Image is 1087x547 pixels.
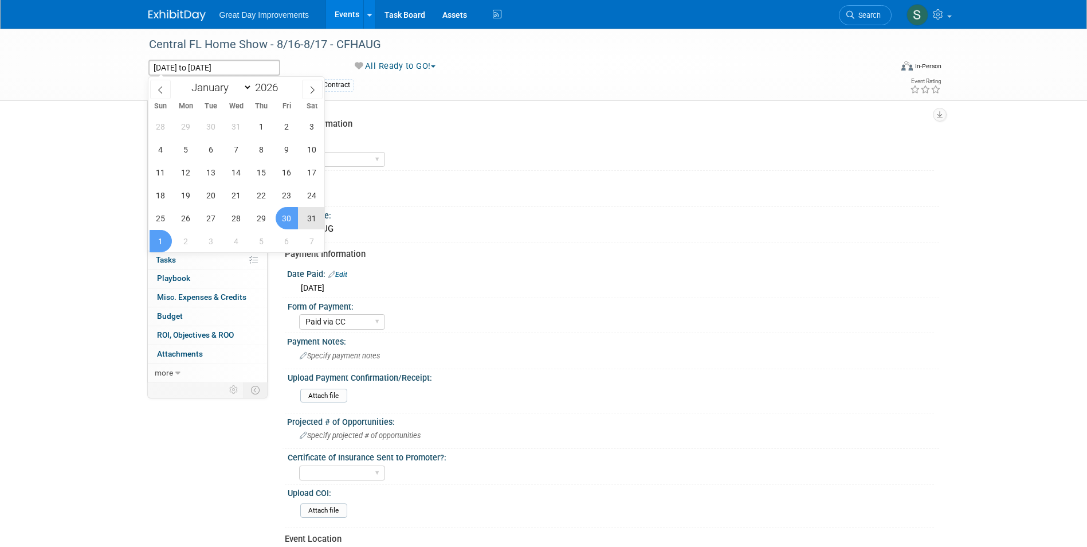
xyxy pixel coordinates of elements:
a: Attachments [148,345,267,364]
span: February 7, 2026 [301,230,323,252]
span: January 1, 2026 [250,115,273,138]
img: ExhibitDay [148,10,206,21]
span: December 28, 2025 [150,115,172,138]
div: Branch: [287,171,939,185]
span: Search [854,11,881,19]
span: Sat [299,103,324,110]
a: Search [839,5,892,25]
span: Misc. Expenses & Credits [157,292,246,302]
span: January 21, 2026 [225,184,248,206]
a: Playbook [148,269,267,288]
span: January 17, 2026 [301,161,323,183]
span: Wed [223,103,249,110]
a: Tasks [148,251,267,269]
a: Budget [148,307,267,326]
span: January 5, 2026 [175,138,197,161]
div: Contract [320,79,354,91]
span: December 30, 2025 [200,115,222,138]
span: Attachments [157,349,203,358]
span: Specify payment notes [300,351,380,360]
span: January 22, 2026 [250,184,273,206]
div: Payment Information [285,248,931,260]
span: February 3, 2026 [200,230,222,252]
span: December 29, 2025 [175,115,197,138]
span: January 9, 2026 [276,138,298,161]
span: February 1, 2026 [150,230,172,252]
span: January 15, 2026 [250,161,273,183]
div: ORL [296,184,931,202]
td: Personalize Event Tab Strip [224,382,244,397]
a: Staff [148,138,267,157]
a: Travel Reservations [148,157,267,175]
span: Fri [274,103,299,110]
span: Mon [173,103,198,110]
div: Payment Notes: [287,333,939,347]
span: January 12, 2026 [175,161,197,183]
span: February 6, 2026 [276,230,298,252]
a: Misc. Expenses & Credits [148,288,267,307]
a: Edit [328,271,347,279]
div: Projected # of Opportunities: [287,413,939,428]
span: Playbook [157,273,190,283]
span: Specify projected # of opportunities [300,431,421,440]
span: January 4, 2026 [150,138,172,161]
div: In-Person [915,62,941,71]
span: January 27, 2026 [200,207,222,229]
span: January 16, 2026 [276,161,298,183]
span: February 4, 2026 [225,230,248,252]
span: January 25, 2026 [150,207,172,229]
span: January 8, 2026 [250,138,273,161]
span: January 13, 2026 [200,161,222,183]
span: January 6, 2026 [200,138,222,161]
button: All Ready to GO! [351,60,440,72]
span: Thu [249,103,274,110]
span: January 30, 2026 [276,207,298,229]
span: January 28, 2026 [225,207,248,229]
td: Toggle Event Tabs [244,382,267,397]
span: February 5, 2026 [250,230,273,252]
div: Event Information [285,118,931,130]
div: Form of Payment: [288,298,934,312]
div: Event Location [285,533,931,545]
div: Event Format [824,60,942,77]
span: January 19, 2026 [175,184,197,206]
div: CFHAUG [296,220,931,238]
span: ROI, Objectives & ROO [157,330,234,339]
a: Shipments [148,213,267,232]
span: December 31, 2025 [225,115,248,138]
a: Event Information [148,100,267,119]
span: January 11, 2026 [150,161,172,183]
span: January 24, 2026 [301,184,323,206]
a: Booth [148,119,267,138]
a: Giveaways [148,194,267,213]
a: more [148,364,267,382]
span: January 10, 2026 [301,138,323,161]
img: Format-Inperson.png [901,61,913,71]
span: Sun [148,103,174,110]
div: Event Rating [910,79,941,84]
div: Upload COI: [288,485,934,499]
div: Central FL Home Show - 8/16-8/17 - CFHAUG [145,34,874,55]
span: January 18, 2026 [150,184,172,206]
span: January 14, 2026 [225,161,248,183]
div: Show Code: [287,207,939,221]
input: Event Start Date - End Date [148,60,280,76]
span: January 7, 2026 [225,138,248,161]
span: January 23, 2026 [276,184,298,206]
input: Year [252,81,287,94]
span: February 2, 2026 [175,230,197,252]
span: Tasks [156,255,176,264]
span: more [155,368,173,377]
span: January 29, 2026 [250,207,273,229]
span: January 3, 2026 [301,115,323,138]
select: Month [186,80,252,95]
span: January 2, 2026 [276,115,298,138]
img: Sha'Nautica Sales [907,4,928,26]
span: Budget [157,311,183,321]
div: Date Paid: [287,265,939,280]
span: January 31, 2026 [301,207,323,229]
div: Certificate of Insurance Sent to Promoter?: [288,449,934,463]
a: Sponsorships [148,232,267,251]
span: Great Day Improvements [219,10,309,19]
span: Tue [198,103,223,110]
